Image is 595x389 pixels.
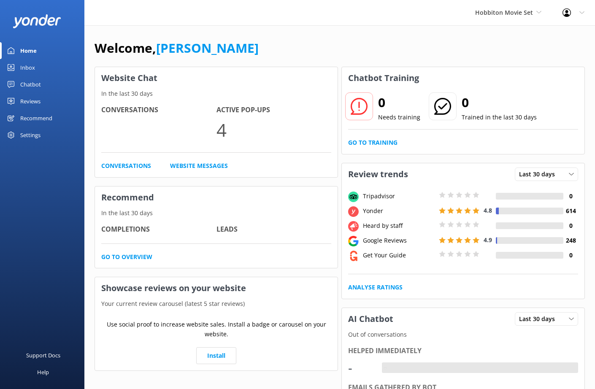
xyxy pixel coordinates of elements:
div: Home [20,42,37,59]
div: Get Your Guide [361,251,437,260]
span: 4.8 [484,206,492,214]
h2: 0 [462,92,537,113]
a: Install [196,347,236,364]
h3: Website Chat [95,67,338,89]
a: Analyse Ratings [348,283,403,292]
h3: Review trends [342,163,414,185]
div: - [382,362,388,373]
h4: 0 [563,251,578,260]
div: Tripadvisor [361,192,437,201]
h4: Conversations [101,105,216,116]
div: Yonder [361,206,437,216]
div: Support Docs [26,347,60,364]
h4: 0 [563,221,578,230]
h2: 0 [378,92,420,113]
p: In the last 30 days [95,89,338,98]
p: Your current review carousel (latest 5 star reviews) [95,299,338,308]
span: Hobbiton Movie Set [475,8,533,16]
div: Google Reviews [361,236,437,245]
p: In the last 30 days [95,208,338,218]
a: Go to Training [348,138,398,147]
div: Recommend [20,110,52,127]
h4: Active Pop-ups [216,105,332,116]
span: Last 30 days [519,170,560,179]
a: [PERSON_NAME] [156,39,259,57]
h4: Completions [101,224,216,235]
p: Trained in the last 30 days [462,113,537,122]
div: Settings [20,127,41,143]
p: Out of conversations [342,330,584,339]
img: yonder-white-logo.png [13,14,61,28]
div: Heard by staff [361,221,437,230]
a: Conversations [101,161,151,170]
h3: Chatbot Training [342,67,425,89]
h4: 248 [563,236,578,245]
a: Go to overview [101,252,152,262]
p: 4 [216,116,332,144]
div: Reviews [20,93,41,110]
span: 4.9 [484,236,492,244]
a: Website Messages [170,161,228,170]
h4: 614 [563,206,578,216]
h3: AI Chatbot [342,308,400,330]
div: Helped immediately [348,346,578,357]
h3: Showcase reviews on your website [95,277,338,299]
div: Inbox [20,59,35,76]
p: Needs training [378,113,420,122]
div: Help [37,364,49,381]
div: - [348,358,373,378]
h1: Welcome, [95,38,259,58]
div: Chatbot [20,76,41,93]
h4: Leads [216,224,332,235]
h3: Recommend [95,186,338,208]
span: Last 30 days [519,314,560,324]
p: Use social proof to increase website sales. Install a badge or carousel on your website. [101,320,331,339]
h4: 0 [563,192,578,201]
